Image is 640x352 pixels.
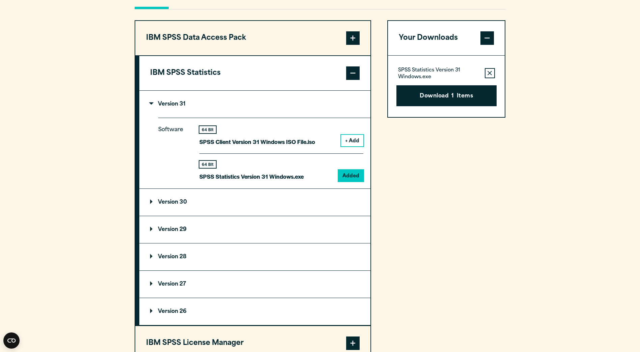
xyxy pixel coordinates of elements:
[139,90,370,325] div: IBM SPSS Statistics
[3,332,20,349] button: Open CMP widget
[150,254,187,260] p: Version 28
[150,282,186,287] p: Version 27
[139,298,370,325] summary: Version 26
[139,56,370,90] button: IBM SPSS Statistics
[135,21,370,55] button: IBM SPSS Data Access Pack
[199,161,216,168] div: 64 Bit
[139,216,370,243] summary: Version 29
[199,137,315,147] p: SPSS Client Version 31 Windows ISO File.iso
[150,200,187,205] p: Version 30
[139,91,370,118] summary: Version 31
[150,227,187,232] p: Version 29
[150,101,186,107] p: Version 31
[388,21,505,55] button: Your Downloads
[139,189,370,216] summary: Version 30
[451,92,454,101] span: 1
[139,243,370,270] summary: Version 28
[199,172,304,181] p: SPSS Statistics Version 31 Windows.exe
[199,126,216,133] div: 64 Bit
[158,125,189,176] p: Software
[398,67,479,81] p: SPSS Statistics Version 31 Windows.exe
[388,55,505,117] div: Your Downloads
[150,309,187,314] p: Version 26
[341,135,363,146] button: + Add
[338,170,363,181] button: Added
[139,271,370,298] summary: Version 27
[396,85,497,106] button: Download1Items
